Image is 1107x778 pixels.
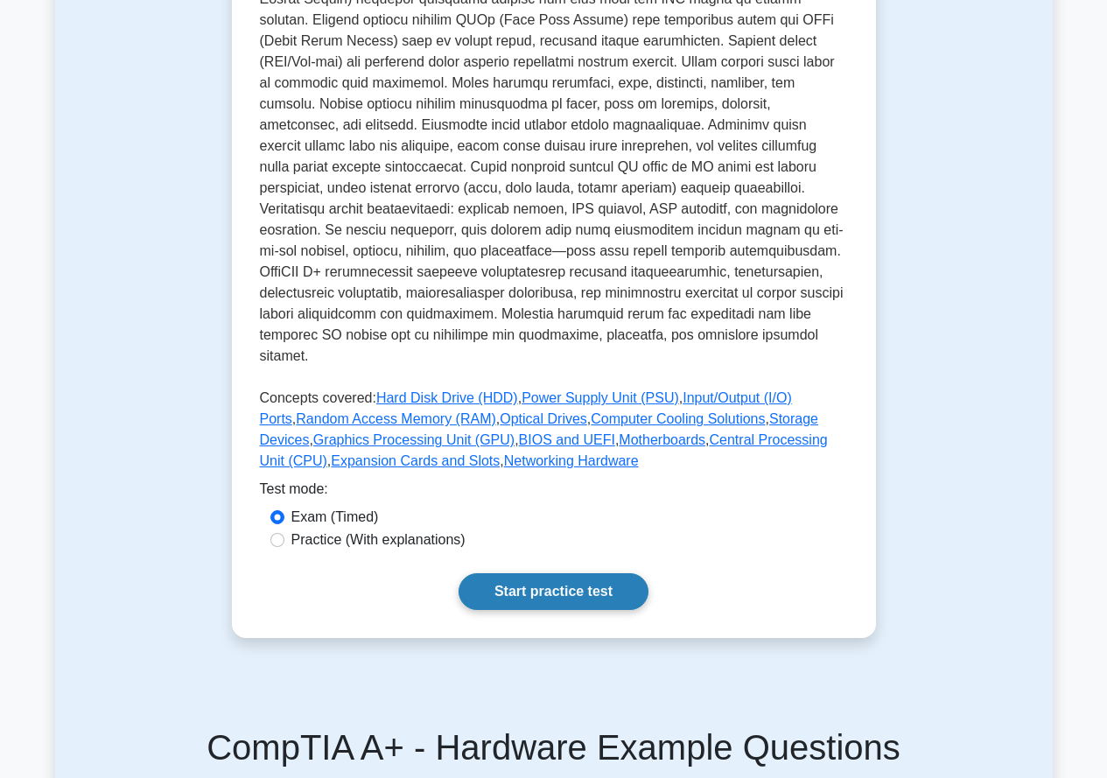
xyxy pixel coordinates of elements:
[260,411,819,447] a: Storage Devices
[260,479,848,507] div: Test mode:
[522,390,679,405] a: Power Supply Unit (PSU)
[519,432,615,447] a: BIOS and UEFI
[331,453,500,468] a: Expansion Cards and Slots
[260,388,848,479] p: Concepts covered: , , , , , , , , , , , ,
[376,390,518,405] a: Hard Disk Drive (HDD)
[76,726,1032,768] h5: CompTIA A+ - Hardware Example Questions
[313,432,515,447] a: Graphics Processing Unit (GPU)
[291,507,379,528] label: Exam (Timed)
[459,573,648,610] a: Start practice test
[500,411,587,426] a: Optical Drives
[619,432,705,447] a: Motherboards
[504,453,639,468] a: Networking Hardware
[291,529,466,550] label: Practice (With explanations)
[296,411,496,426] a: Random Access Memory (RAM)
[591,411,765,426] a: Computer Cooling Solutions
